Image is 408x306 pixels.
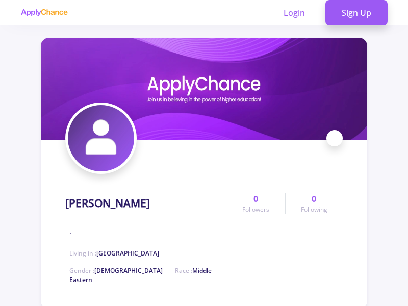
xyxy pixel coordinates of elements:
a: 0Following [285,193,343,214]
img: Fatima Farahanicover image [41,38,367,140]
span: Living in : [69,249,159,258]
img: applychance logo text only [20,9,68,17]
h1: [PERSON_NAME] [65,197,150,210]
span: [GEOGRAPHIC_DATA] [96,249,159,258]
span: . [69,226,71,237]
span: 0 [253,193,258,205]
span: Following [301,205,327,214]
span: Race : [69,266,212,284]
span: Followers [242,205,269,214]
span: [DEMOGRAPHIC_DATA] [94,266,163,275]
a: 0Followers [227,193,285,214]
span: Gender : [69,266,163,275]
span: Middle Eastern [69,266,212,284]
span: 0 [312,193,316,205]
img: Fatima Farahaniavatar [68,105,134,171]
